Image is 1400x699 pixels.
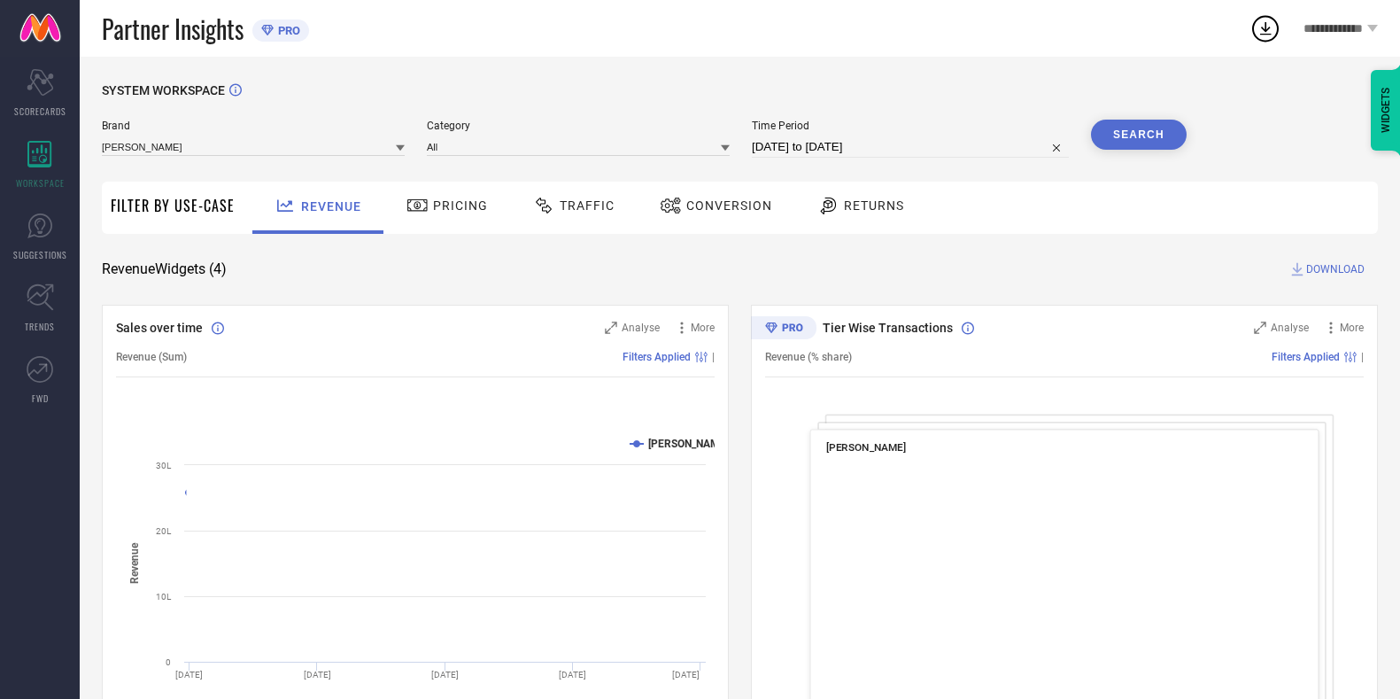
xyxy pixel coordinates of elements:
span: Analyse [622,322,660,334]
span: Filters Applied [623,351,691,363]
span: Traffic [560,198,615,213]
text: [PERSON_NAME] [648,438,729,450]
svg: Zoom [605,322,617,334]
span: Tier Wise Transactions [823,321,953,335]
text: 30L [156,461,172,470]
span: Revenue [301,199,361,214]
span: [PERSON_NAME] [826,441,907,454]
span: Revenue Widgets ( 4 ) [102,260,227,278]
input: Select time period [752,136,1069,158]
button: Search [1091,120,1187,150]
text: [DATE] [559,670,586,680]
text: 10L [156,592,172,602]
span: Category [427,120,730,132]
span: Sales over time [116,321,203,335]
span: | [712,351,715,363]
span: TRENDS [25,320,55,333]
span: Returns [844,198,904,213]
svg: Zoom [1254,322,1266,334]
div: Premium [751,316,816,343]
text: 0 [166,657,171,667]
span: More [691,322,715,334]
span: Filter By Use-Case [111,195,235,216]
span: WORKSPACE [16,176,65,190]
span: Analyse [1271,322,1309,334]
text: 20L [156,526,172,536]
span: | [1361,351,1364,363]
text: [DATE] [672,670,700,680]
span: PRO [274,24,300,37]
span: Revenue (Sum) [116,351,187,363]
span: Pricing [433,198,488,213]
div: Open download list [1249,12,1281,44]
span: DOWNLOAD [1306,260,1365,278]
text: [DATE] [304,670,331,680]
span: Partner Insights [102,11,244,47]
span: More [1340,322,1364,334]
span: Brand [102,120,405,132]
span: SYSTEM WORKSPACE [102,83,225,97]
span: Conversion [686,198,772,213]
span: SUGGESTIONS [13,248,67,261]
span: FWD [32,392,49,405]
span: Time Period [752,120,1069,132]
text: [DATE] [431,670,459,680]
span: Revenue (% share) [765,351,852,363]
span: SCORECARDS [14,105,66,118]
span: Filters Applied [1272,351,1340,363]
tspan: Revenue [128,542,141,584]
text: [DATE] [175,670,203,680]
